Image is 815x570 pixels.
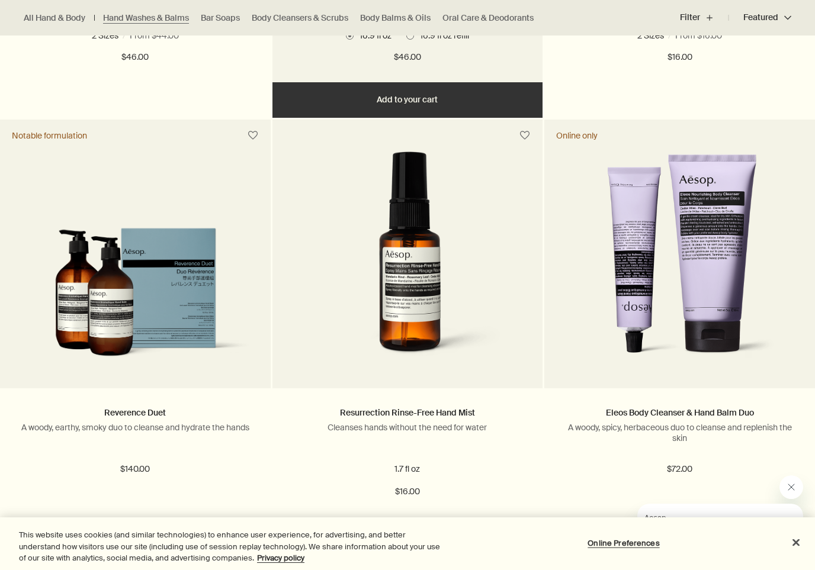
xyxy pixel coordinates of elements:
[637,504,803,558] iframe: Message from Aesop
[103,12,189,24] a: Hand Washes & Balms
[104,407,166,418] a: Reverence Duet
[19,529,448,564] div: This website uses cookies (and similar technologies) to enhance user experience, for advertising,...
[556,130,598,141] div: Online only
[300,152,515,371] img: resurrection rinse free mist in amber spray bottle
[290,422,525,433] p: Cleanses hands without the need for water
[514,125,535,146] button: Save to cabinet
[783,529,809,555] button: Close
[395,485,420,499] span: $16.00
[779,475,803,499] iframe: Close message from Aesop
[680,4,729,32] button: Filter
[24,12,85,24] a: All Hand & Body
[120,462,150,476] span: $140.00
[583,152,777,371] img: Eleos Nourishing Body Cleanser and Eleos Aromatique Hand Balm.
[121,50,149,65] span: $46.00
[257,553,304,563] a: More information about your privacy, opens in a new tab
[587,531,661,555] button: Online Preferences, Opens the preference center dialog
[18,422,253,433] p: A woody, earthy, smoky duo to cleanse and hydrate the hands
[562,422,797,443] p: A woody, spicy, herbaceous duo to cleanse and replenish the skin
[252,12,348,24] a: Body Cleansers & Scrubs
[242,125,264,146] button: Save to cabinet
[667,462,692,476] span: $72.00
[360,12,431,24] a: Body Balms & Oils
[340,407,475,418] a: Resurrection Rinse-Free Hand Mist
[18,228,253,371] img: Reverence Duet in outer carton
[201,12,240,24] a: Bar Soaps
[442,12,534,24] a: Oral Care & Deodorants
[544,152,815,388] a: Eleos Nourishing Body Cleanser and Eleos Aromatique Hand Balm.
[272,82,543,118] button: Add to your cart - $46.00
[394,50,421,65] span: $46.00
[729,4,791,32] button: Featured
[609,475,803,558] div: Aesop says "Our consultants are available now to offer personalised product advice.". Open messag...
[606,407,754,418] a: Eleos Body Cleanser & Hand Balm Duo
[272,152,543,388] a: resurrection rinse free mist in amber spray bottle
[7,25,149,58] span: Our consultants are available now to offer personalised product advice.
[12,130,87,141] div: Notable formulation
[668,50,692,65] span: $16.00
